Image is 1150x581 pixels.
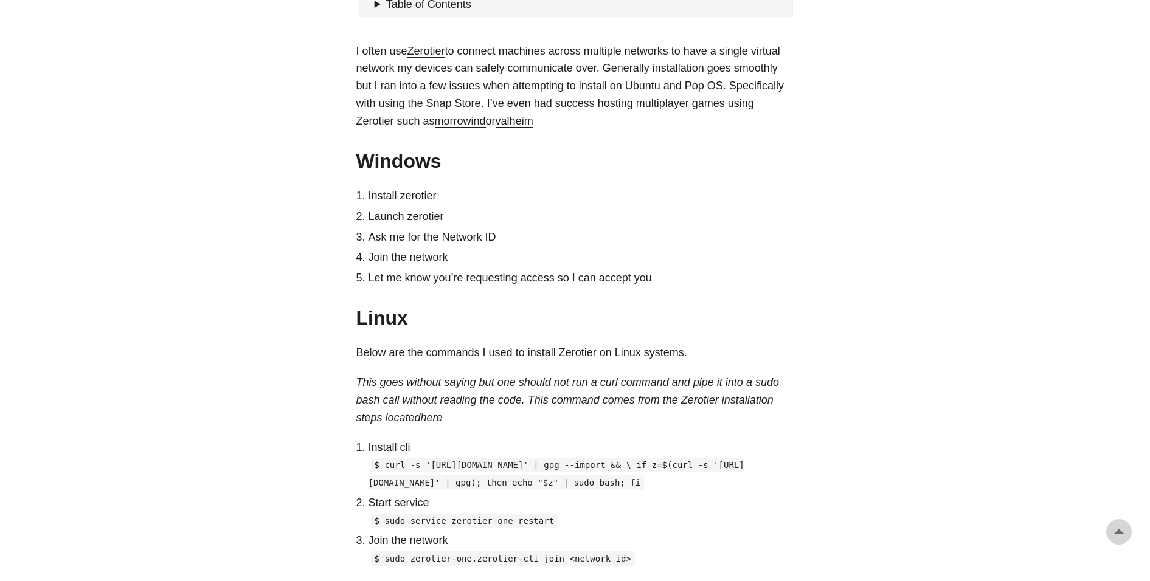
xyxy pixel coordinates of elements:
a: Install zerotier [369,190,437,202]
h2: Windows [356,150,794,173]
em: This goes without saying but one should not run a curl command and pipe it into a sudo bash call ... [356,376,779,424]
p: Start service [369,494,794,512]
code: $ sudo service zerotier-one restart [371,514,558,528]
a: morrowind [435,115,486,127]
p: Below are the commands I used to install Zerotier on Linux systems. [356,344,794,362]
p: I often use to connect machines across multiple networks to have a single virtual network my devi... [356,43,794,130]
li: Let me know you’re requesting access so I can accept you [369,269,794,287]
h2: Linux [356,306,794,329]
a: go to top [1106,519,1132,545]
p: Join the network [369,532,794,549]
code: $ curl -s '[URL][DOMAIN_NAME]' | gpg --import && \ if z=$(curl -s '[URL][DOMAIN_NAME]' | gpg); th... [369,458,744,490]
p: Install cli [369,439,794,456]
a: valheim [496,115,533,127]
li: Ask me for the Network ID [369,229,794,246]
a: Zerotier [407,45,445,57]
li: Join the network [369,249,794,266]
li: Launch zerotier [369,208,794,225]
a: here [421,411,443,424]
code: $ sudo zerotier-one.zerotier-cli join <network id> [371,551,635,566]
